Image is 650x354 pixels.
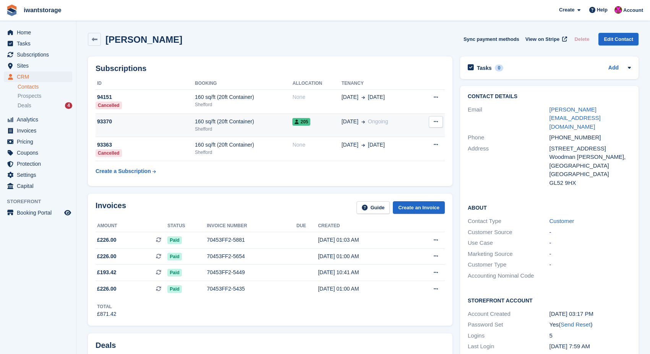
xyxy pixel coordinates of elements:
[550,228,631,237] div: -
[368,93,385,101] span: [DATE]
[468,144,550,188] div: Address
[195,101,292,108] div: Shefford
[614,6,622,14] img: Jonathan
[96,118,195,126] div: 93370
[18,102,72,110] a: Deals 4
[4,147,72,158] a: menu
[292,141,341,149] div: None
[550,260,631,269] div: -
[195,141,292,149] div: 160 sq/ft (20ft Container)
[477,65,492,71] h2: Tasks
[17,136,63,147] span: Pricing
[207,220,297,232] th: Invoice number
[96,167,151,175] div: Create a Subscription
[550,106,601,130] a: [PERSON_NAME][EMAIL_ADDRESS][DOMAIN_NAME]
[18,102,31,109] span: Deals
[17,60,63,71] span: Sites
[550,218,574,224] a: Customer
[608,64,619,73] a: Add
[342,141,358,149] span: [DATE]
[63,208,72,217] a: Preview store
[623,6,643,14] span: Account
[318,252,409,260] div: [DATE] 01:00 AM
[468,239,550,247] div: Use Case
[21,4,65,16] a: iwantstorage
[571,33,592,45] button: Delete
[4,60,72,71] a: menu
[207,252,297,260] div: 70453FF2-5654
[4,158,72,169] a: menu
[318,268,409,276] div: [DATE] 10:41 AM
[468,250,550,259] div: Marketing Source
[550,310,631,318] div: [DATE] 03:17 PM
[17,147,63,158] span: Coupons
[292,93,341,101] div: None
[318,285,409,293] div: [DATE] 01:00 AM
[550,133,631,142] div: [PHONE_NUMBER]
[550,343,590,349] time: 2025-07-17 06:59:39 UTC
[4,125,72,136] a: menu
[96,102,122,109] div: Cancelled
[167,285,182,293] span: Paid
[17,71,63,82] span: CRM
[167,236,182,244] span: Paid
[167,269,182,276] span: Paid
[4,114,72,125] a: menu
[97,310,117,318] div: £871.42
[6,5,18,16] img: stora-icon-8386f47178a22dfd0bd8f6a31ec36ba5ce8667c1dd55bd0f319d3a0aa187defe.svg
[207,285,297,293] div: 70453FF2-5435
[65,102,72,109] div: 4
[207,268,297,276] div: 70453FF2-5449
[18,92,41,100] span: Prospects
[597,6,608,14] span: Help
[4,181,72,191] a: menu
[17,114,63,125] span: Analytics
[4,38,72,49] a: menu
[96,341,116,350] h2: Deals
[207,236,297,244] div: 70453FF2-5881
[18,92,72,100] a: Prospects
[97,285,117,293] span: £226.00
[559,6,574,14] span: Create
[468,296,631,304] h2: Storefront Account
[468,342,550,351] div: Last Login
[7,198,76,205] span: Storefront
[96,164,156,178] a: Create a Subscription
[550,170,631,179] div: [GEOGRAPHIC_DATA]
[368,141,385,149] span: [DATE]
[97,303,117,310] div: Total
[495,65,504,71] div: 0
[17,38,63,49] span: Tasks
[17,125,63,136] span: Invoices
[96,149,122,157] div: Cancelled
[4,136,72,147] a: menu
[297,220,318,232] th: Due
[468,331,550,340] div: Logins
[525,36,559,43] span: View on Stripe
[292,78,341,90] th: Allocation
[96,141,195,149] div: 93363
[468,105,550,131] div: Email
[468,204,631,211] h2: About
[105,34,182,45] h2: [PERSON_NAME]
[550,179,631,188] div: GL52 9HX
[468,272,550,280] div: Accounting Nominal Code
[4,207,72,218] a: menu
[17,158,63,169] span: Protection
[522,33,569,45] a: View on Stripe
[468,320,550,329] div: Password Set
[342,118,358,126] span: [DATE]
[96,78,195,90] th: ID
[4,71,72,82] a: menu
[195,93,292,101] div: 160 sq/ft (20ft Container)
[17,49,63,60] span: Subscriptions
[4,170,72,180] a: menu
[195,149,292,156] div: Shefford
[96,201,126,214] h2: Invoices
[598,33,639,45] a: Edit Contact
[468,217,550,226] div: Contact Type
[393,201,445,214] a: Create an Invoice
[550,239,631,247] div: -
[464,33,519,45] button: Sync payment methods
[318,236,409,244] div: [DATE] 01:03 AM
